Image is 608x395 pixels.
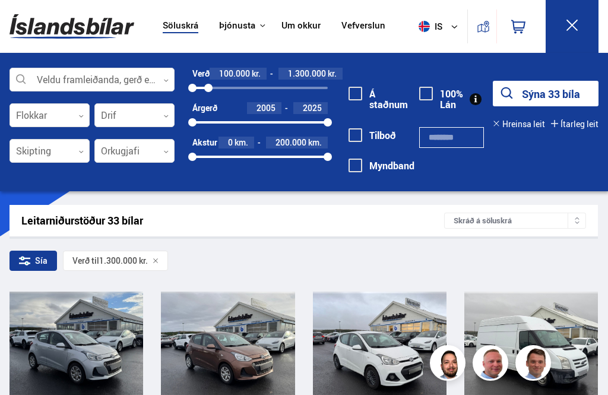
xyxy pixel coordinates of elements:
div: Árgerð [192,103,217,113]
a: Um okkur [281,20,321,33]
img: svg+xml;base64,PHN2ZyB4bWxucz0iaHR0cDovL3d3dy53My5vcmcvMjAwMC9zdmciIHdpZHRoPSI1MTIiIGhlaWdodD0iNT... [419,21,430,32]
label: Myndband [349,160,414,171]
span: km. [308,138,322,147]
label: Tilboð [349,130,396,141]
a: Söluskrá [163,20,198,33]
span: 0 [228,137,233,148]
span: kr. [252,69,261,78]
img: nhp88E3Fdnt1Opn2.png [432,347,467,383]
label: 100% Lán [419,89,463,110]
div: Verð [192,69,210,78]
span: 100.000 [219,68,250,79]
label: Á staðnum [349,89,408,110]
span: 2005 [256,102,275,113]
div: Leitarniðurstöður 33 bílar [21,214,444,227]
span: km. [235,138,248,147]
span: 200.000 [275,137,306,148]
div: Sía [9,251,57,271]
div: Akstur [192,138,217,147]
a: Vefverslun [341,20,385,33]
span: 1.300.000 [288,68,326,79]
button: Sýna 33 bíla [493,81,598,106]
div: Skráð á söluskrá [444,213,586,229]
span: 1.300.000 kr. [99,256,148,266]
button: Þjónusta [219,20,255,31]
button: is [414,9,467,44]
button: Hreinsa leit [493,119,545,129]
span: is [414,21,444,32]
img: G0Ugv5HjCgRt.svg [9,7,134,46]
span: 2025 [303,102,322,113]
img: siFngHWaQ9KaOqBr.png [474,347,510,383]
span: Verð til [72,256,99,266]
button: Ítarleg leit [551,119,598,129]
img: FbJEzSuNWCJXmdc-.webp [517,347,553,383]
button: Opna LiveChat spjallviðmót [9,5,45,40]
